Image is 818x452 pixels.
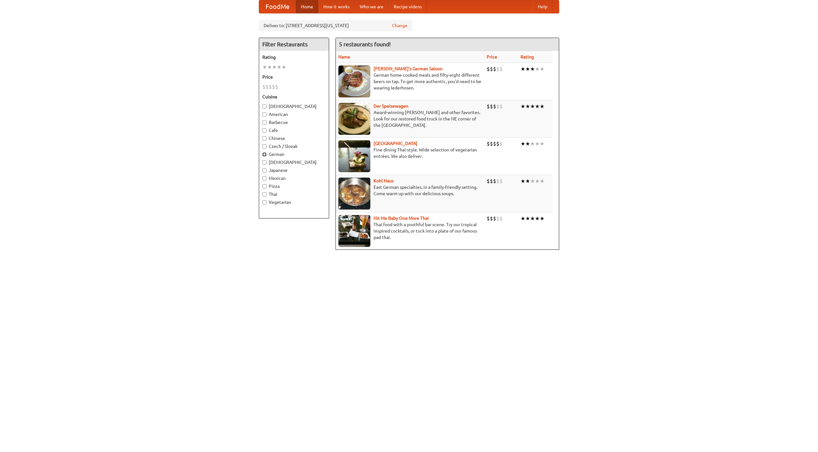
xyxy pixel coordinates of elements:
ng-pluralize: 5 restaurants found! [339,41,391,47]
h5: Rating [262,54,326,60]
a: [PERSON_NAME]'s German Saloon [374,66,443,71]
li: ★ [535,178,540,185]
li: $ [487,65,490,73]
li: $ [499,178,503,185]
a: Name [338,54,350,59]
h5: Price [262,74,326,80]
input: Chinese [262,136,266,141]
li: $ [493,140,496,147]
li: $ [499,215,503,222]
li: $ [499,140,503,147]
li: ★ [530,215,535,222]
li: ★ [530,178,535,185]
li: ★ [525,178,530,185]
input: [DEMOGRAPHIC_DATA] [262,160,266,165]
li: $ [493,103,496,110]
input: Cafe [262,128,266,133]
label: Czech / Slovak [262,143,326,149]
li: $ [496,215,499,222]
label: Chinese [262,135,326,142]
li: $ [493,178,496,185]
img: babythai.jpg [338,215,370,247]
input: Czech / Slovak [262,144,266,149]
label: Vegetarian [262,199,326,205]
p: Thai food with a youthful bar scene. Try our tropical inspired cocktails, or tuck into a plate of... [338,221,482,241]
img: kohlhaus.jpg [338,178,370,210]
input: Vegetarian [262,200,266,204]
li: ★ [521,215,525,222]
h5: Cuisine [262,94,326,100]
li: $ [493,65,496,73]
li: ★ [535,65,540,73]
li: $ [266,83,269,90]
li: ★ [277,64,282,71]
img: esthers.jpg [338,65,370,97]
img: satay.jpg [338,140,370,172]
li: ★ [530,65,535,73]
li: $ [499,103,503,110]
p: East German specialties, in a family-friendly setting. Come warm up with our delicious soups. [338,184,482,197]
a: Kohl Haus [374,178,394,183]
h4: Filter Restaurants [259,38,329,51]
a: Hit Me Baby One More Thai [374,216,429,221]
a: How it works [318,0,355,13]
li: ★ [272,64,277,71]
label: [DEMOGRAPHIC_DATA] [262,103,326,110]
input: German [262,152,266,157]
input: Thai [262,192,266,196]
li: ★ [282,64,286,71]
li: ★ [535,103,540,110]
p: Award-winning [PERSON_NAME] and other favorites. Look for our restored food truck in the NE corne... [338,109,482,128]
li: ★ [521,178,525,185]
li: $ [487,103,490,110]
input: American [262,112,266,117]
label: American [262,111,326,118]
label: Thai [262,191,326,197]
li: $ [487,140,490,147]
li: ★ [540,215,544,222]
li: ★ [535,140,540,147]
li: ★ [262,64,267,71]
li: $ [496,65,499,73]
li: ★ [540,103,544,110]
a: Home [296,0,318,13]
label: Japanese [262,167,326,173]
img: speisewagen.jpg [338,103,370,135]
li: $ [490,178,493,185]
li: ★ [540,140,544,147]
li: $ [275,83,278,90]
input: Mexican [262,176,266,180]
a: FoodMe [259,0,296,13]
li: $ [490,65,493,73]
li: $ [262,83,266,90]
input: Japanese [262,168,266,172]
a: Help [533,0,552,13]
li: $ [487,215,490,222]
li: $ [496,178,499,185]
label: [DEMOGRAPHIC_DATA] [262,159,326,165]
li: ★ [535,215,540,222]
a: Der Speisewagen [374,103,408,109]
label: Cafe [262,127,326,134]
a: Who we are [355,0,389,13]
li: $ [493,215,496,222]
a: Change [392,22,407,29]
li: $ [496,140,499,147]
a: Recipe videos [389,0,427,13]
p: Fine dining Thai-style. Wide selection of vegetarian entrées. We also deliver. [338,147,482,159]
input: [DEMOGRAPHIC_DATA] [262,104,266,109]
li: ★ [530,103,535,110]
li: ★ [540,178,544,185]
li: $ [499,65,503,73]
li: $ [269,83,272,90]
div: Deliver to: [STREET_ADDRESS][US_STATE] [259,20,412,31]
li: $ [496,103,499,110]
p: German home-cooked meals and fifty-eight different beers on tap. To get more authentic, you'd nee... [338,72,482,91]
li: ★ [525,140,530,147]
input: Pizza [262,184,266,188]
a: [GEOGRAPHIC_DATA] [374,141,417,146]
